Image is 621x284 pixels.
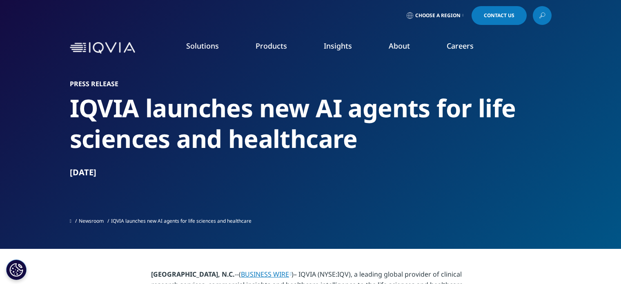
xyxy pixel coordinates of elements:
a: BUSINESS WIRE [241,270,292,279]
h2: IQVIA launches new AI agents for life sciences and healthcare [70,93,552,154]
a: Contact Us [472,6,527,25]
span: Choose a Region [415,12,461,19]
a: Insights [324,41,352,51]
a: Newsroom [79,217,104,224]
nav: Primary [138,29,552,67]
strong: [GEOGRAPHIC_DATA], N.C. [151,270,235,279]
img: IQVIA Healthcare Information Technology and Pharma Clinical Research Company [70,42,135,54]
h1: Press Release [70,80,552,88]
a: About [389,41,410,51]
button: 쿠키 설정 [6,259,27,280]
a: Solutions [186,41,219,51]
a: Careers [447,41,474,51]
span: IQVIA launches new AI agents for life sciences and healthcare [111,217,252,224]
a: Products [256,41,287,51]
span: Contact Us [484,13,514,18]
div: [DATE] [70,167,552,178]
